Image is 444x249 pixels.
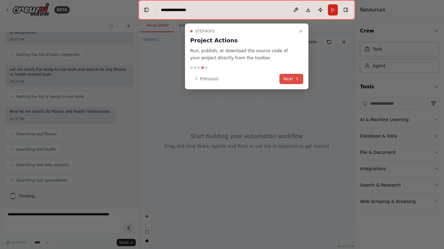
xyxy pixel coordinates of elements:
button: Next [279,74,303,84]
h3: Project Actions [190,36,296,45]
button: Previous [190,74,222,84]
span: Step 4 of 5 [195,29,215,34]
p: Run, publish, or download the source code of your project directly from the toolbar. [190,47,296,61]
button: Hide left sidebar [142,6,151,14]
button: Close walkthrough [297,27,304,35]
